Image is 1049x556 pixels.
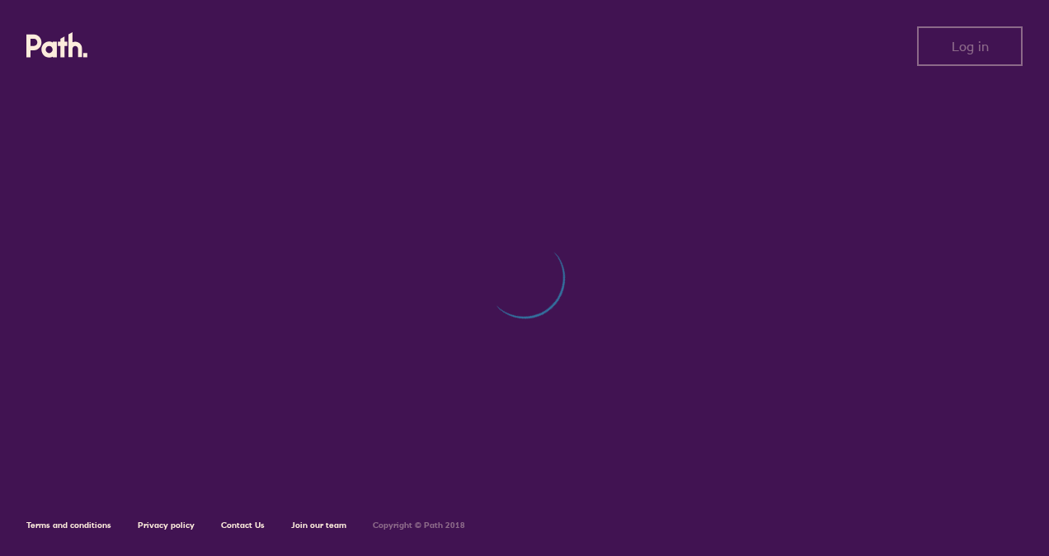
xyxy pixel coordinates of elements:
a: Terms and conditions [26,520,111,530]
a: Contact Us [221,520,265,530]
h6: Copyright © Path 2018 [373,521,465,530]
span: Log in [952,39,989,54]
button: Log in [917,26,1023,66]
a: Privacy policy [138,520,195,530]
a: Join our team [291,520,346,530]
